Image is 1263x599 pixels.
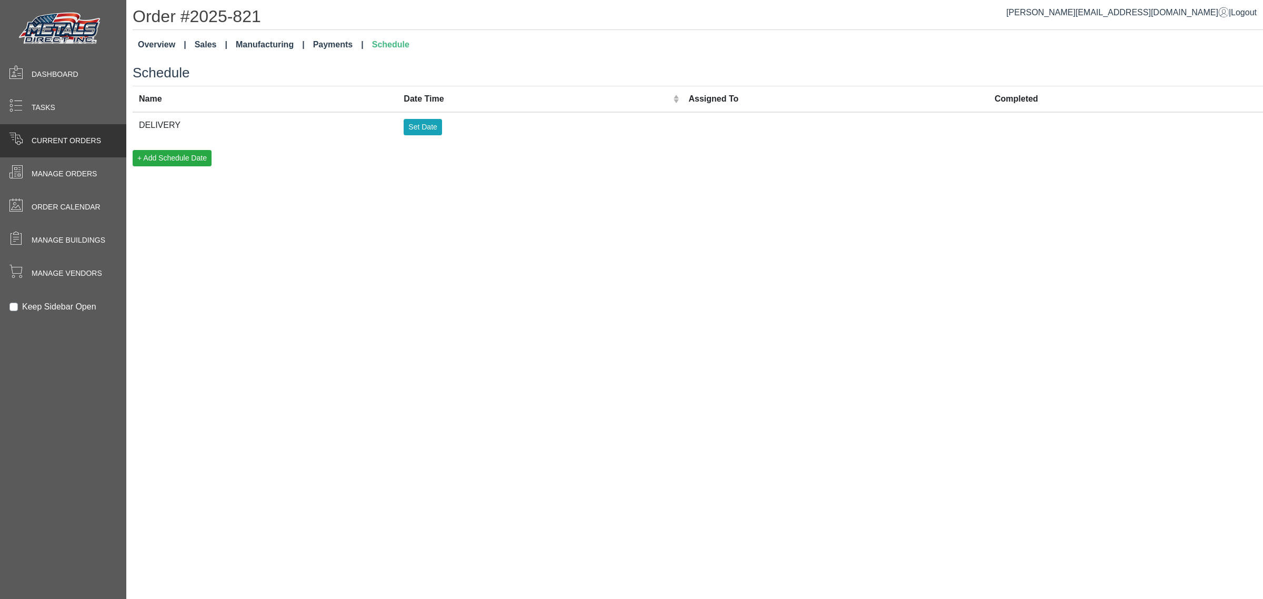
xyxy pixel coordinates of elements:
span: Manage Vendors [32,268,102,279]
label: Keep Sidebar Open [22,301,96,313]
span: Dashboard [32,69,78,80]
td: DELIVERY [133,112,397,142]
a: Schedule [368,34,414,55]
a: Sales [191,34,232,55]
span: Logout [1231,8,1257,17]
img: Metals Direct Inc Logo [16,9,105,48]
div: Assigned To [688,93,982,105]
div: Name [139,93,391,105]
h1: Order #2025-821 [133,6,1263,30]
button: + Add Schedule Date [133,150,212,166]
a: Manufacturing [232,34,309,55]
div: Date Time [404,93,670,105]
a: Payments [309,34,368,55]
div: | [1006,6,1257,19]
span: Current Orders [32,135,101,146]
span: Order Calendar [32,202,101,213]
a: [PERSON_NAME][EMAIL_ADDRESS][DOMAIN_NAME] [1006,8,1229,17]
span: Tasks [32,102,55,113]
button: Set Date [404,119,442,135]
h3: Schedule [133,65,1263,81]
a: Overview [134,34,191,55]
span: Manage Buildings [32,235,105,246]
span: Manage Orders [32,168,97,179]
div: Completed [995,93,1257,105]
